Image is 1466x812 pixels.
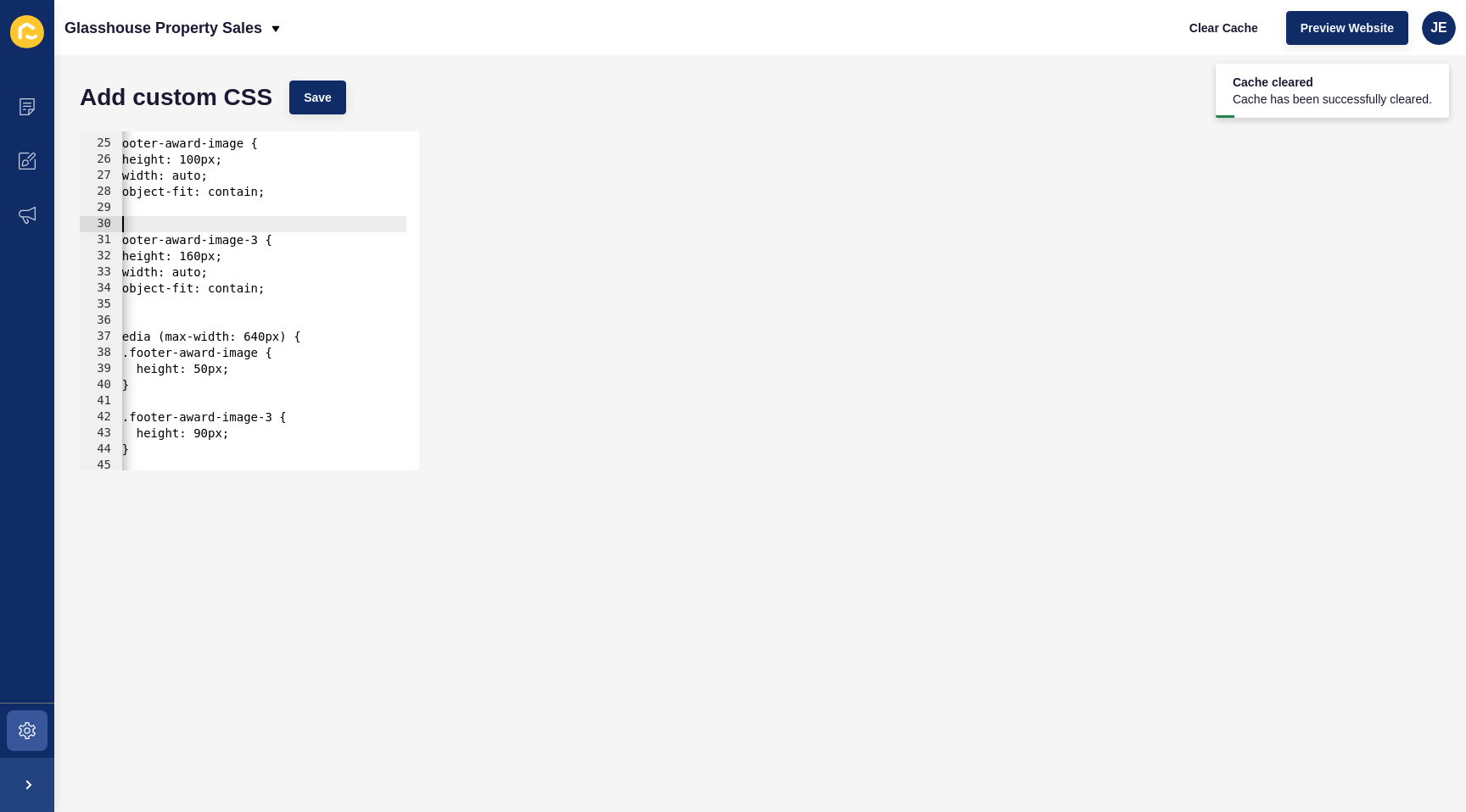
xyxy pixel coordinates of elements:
div: 36 [80,313,122,329]
div: 31 [80,232,122,248]
div: 43 [80,425,122,442]
div: 30 [80,216,122,232]
div: 42 [80,409,122,425]
div: 34 [80,281,122,297]
span: Save [304,89,332,106]
div: 40 [80,377,122,393]
span: Cache has been successfully cleared. [1233,91,1432,108]
span: Preview Website [1301,19,1394,36]
button: Clear Cache [1175,11,1273,45]
span: Cache cleared [1233,74,1432,91]
div: 38 [80,345,122,361]
span: Clear Cache [1189,19,1258,36]
button: Preview Website [1286,11,1408,45]
div: 45 [80,458,122,474]
span: JE [1430,19,1447,36]
div: 32 [80,248,122,264]
div: 27 [80,168,122,184]
div: 25 [80,136,122,152]
div: 44 [80,442,122,458]
div: 37 [80,329,122,345]
div: 35 [80,297,122,313]
div: 28 [80,184,122,200]
h1: Add custom CSS [80,89,272,106]
div: 39 [80,361,122,377]
p: Glasshouse Property Sales [64,7,262,49]
div: 33 [80,264,122,281]
div: 41 [80,393,122,409]
button: Save [289,81,346,114]
div: 29 [80,200,122,216]
div: 26 [80,152,122,168]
